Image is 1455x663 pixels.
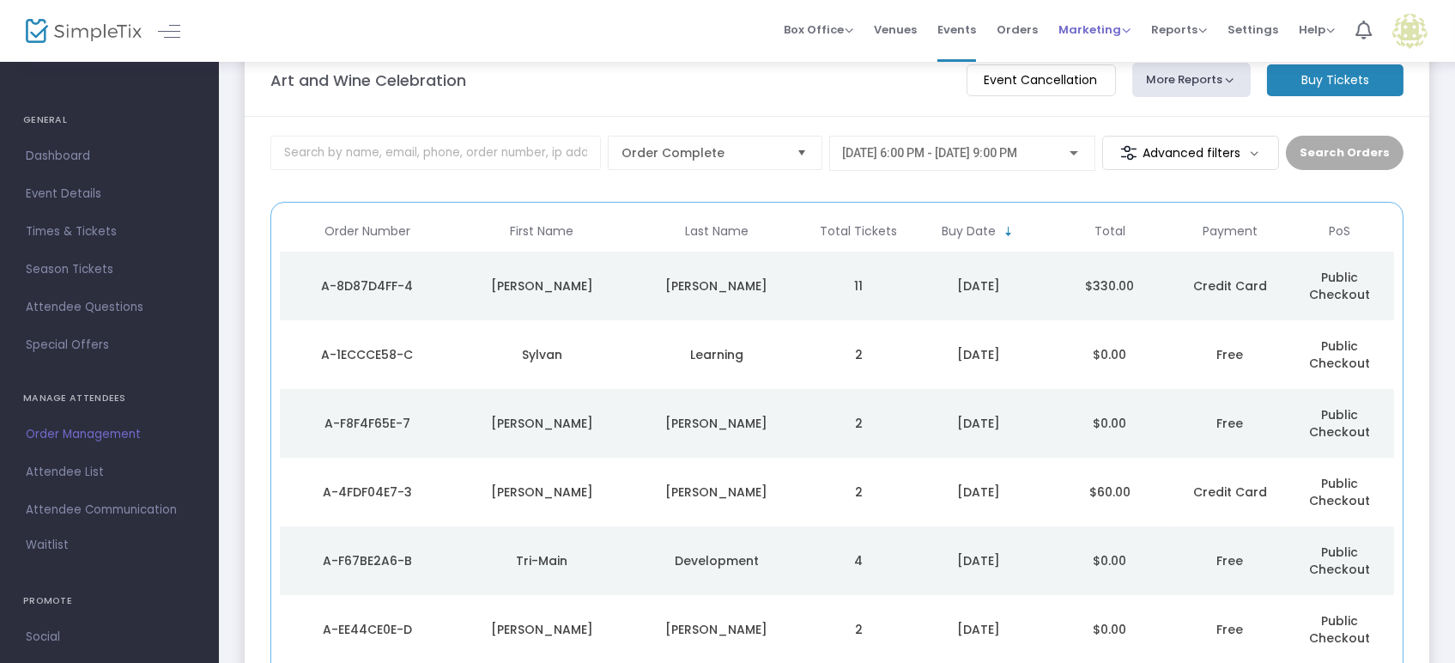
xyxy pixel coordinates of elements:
[1002,225,1015,239] span: Sortable
[1267,64,1403,96] m-button: Buy Tickets
[634,552,800,569] div: Development
[804,211,913,252] th: Total Tickets
[784,21,853,38] span: Box Office
[804,252,913,320] td: 11
[270,136,601,170] input: Search by name, email, phone, order number, ip address, or last 4 digits of card
[874,8,917,52] span: Venues
[26,334,193,356] span: Special Offers
[1120,144,1137,161] img: filter
[918,552,1040,569] div: 8/22/2025
[1045,458,1176,526] td: $60.00
[1102,136,1280,170] m-button: Advanced filters
[1309,544,1370,578] span: Public Checkout
[1203,224,1258,239] span: Payment
[1045,320,1176,389] td: $0.00
[1132,63,1251,97] button: More Reports
[942,224,996,239] span: Buy Date
[1193,277,1267,295] span: Credit Card
[1228,8,1278,52] span: Settings
[843,146,1018,160] span: [DATE] 6:00 PM - [DATE] 9:00 PM
[685,224,749,239] span: Last Name
[1045,526,1176,595] td: $0.00
[1193,484,1267,501] span: Credit Card
[1217,621,1244,638] span: Free
[1217,552,1244,569] span: Free
[1309,612,1370,647] span: Public Checkout
[804,458,913,526] td: 2
[324,224,410,239] span: Order Number
[270,69,466,92] m-panel-title: Art and Wine Celebration
[1299,21,1335,38] span: Help
[26,423,193,446] span: Order Management
[791,137,815,169] button: Select
[804,389,913,458] td: 2
[23,103,196,137] h4: GENERAL
[918,621,1040,638] div: 8/21/2025
[1151,21,1207,38] span: Reports
[937,8,976,52] span: Events
[634,621,800,638] div: Damon
[918,415,1040,432] div: 8/22/2025
[284,552,451,569] div: A-F67BE2A6-B
[284,277,451,295] div: A-8D87D4FF-4
[23,381,196,416] h4: MANAGE ATTENDEES
[26,296,193,319] span: Attendee Questions
[284,415,451,432] div: A-F8F4F65E-7
[26,145,193,167] span: Dashboard
[634,484,800,501] div: Pankow
[459,346,626,363] div: Sylvan
[918,346,1040,363] div: 8/22/2025
[1094,224,1125,239] span: Total
[804,526,913,595] td: 4
[459,552,626,569] div: Tri-Main
[26,221,193,243] span: Times & Tickets
[23,584,196,618] h4: PROMOTE
[459,484,626,501] div: Lois
[634,277,800,295] div: Ross
[1309,475,1370,509] span: Public Checkout
[1045,252,1176,320] td: $330.00
[1309,338,1370,372] span: Public Checkout
[26,259,193,281] span: Season Tickets
[1217,415,1244,432] span: Free
[997,8,1038,52] span: Orders
[26,537,69,554] span: Waitlist
[26,499,193,521] span: Attendee Communication
[967,64,1116,96] m-button: Event Cancellation
[284,484,451,501] div: A-4FDF04E7-3
[622,144,784,161] span: Order Complete
[634,346,800,363] div: Learning
[918,277,1040,295] div: 8/22/2025
[1309,406,1370,441] span: Public Checkout
[804,320,913,389] td: 2
[459,277,626,295] div: Tamyra
[1058,21,1131,38] span: Marketing
[1045,389,1176,458] td: $0.00
[1217,346,1244,363] span: Free
[284,346,451,363] div: A-1ECCCE58-C
[459,415,626,432] div: Colleen
[26,461,193,484] span: Attendee List
[918,484,1040,501] div: 8/22/2025
[634,415,800,432] div: Christman
[1309,269,1370,303] span: Public Checkout
[510,224,573,239] span: First Name
[459,621,626,638] div: Barclay
[26,626,193,648] span: Social
[26,183,193,205] span: Event Details
[1329,224,1350,239] span: PoS
[284,621,451,638] div: A-EE44CE0E-D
